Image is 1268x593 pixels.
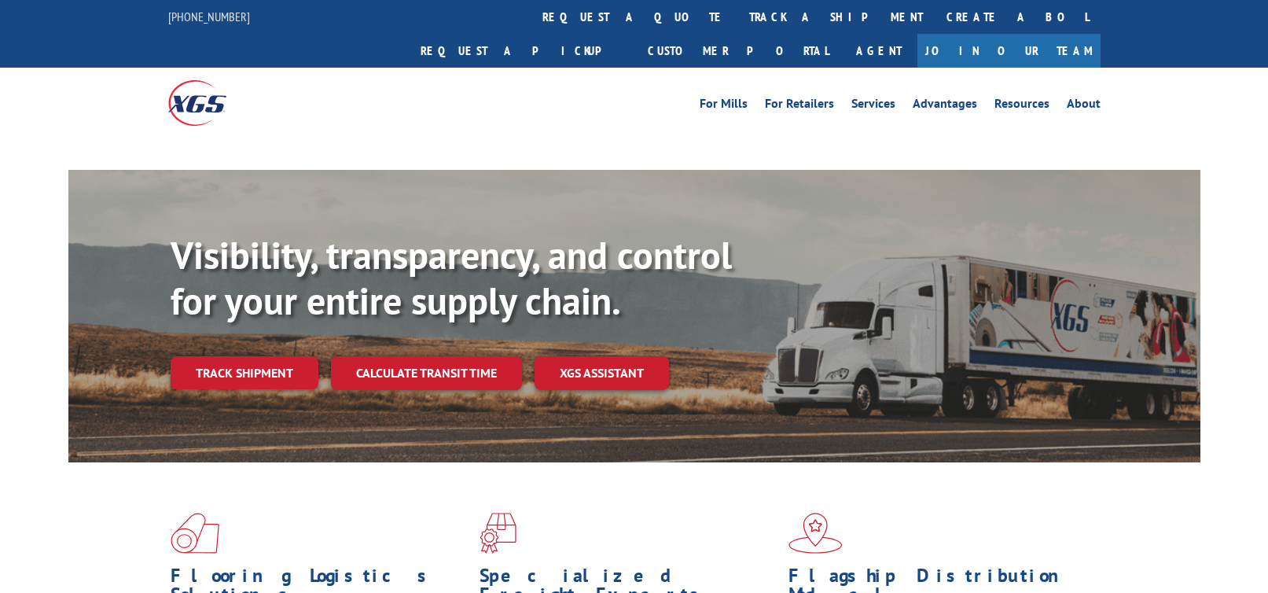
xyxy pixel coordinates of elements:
img: xgs-icon-focused-on-flooring-red [480,513,516,554]
a: For Retailers [765,98,834,115]
a: Calculate transit time [331,356,522,390]
a: Customer Portal [636,34,840,68]
b: Visibility, transparency, and control for your entire supply chain. [171,230,732,325]
a: Agent [840,34,917,68]
img: xgs-icon-flagship-distribution-model-red [788,513,843,554]
img: xgs-icon-total-supply-chain-intelligence-red [171,513,219,554]
a: About [1067,98,1101,115]
a: Join Our Team [917,34,1101,68]
a: [PHONE_NUMBER] [168,9,250,24]
a: Track shipment [171,356,318,389]
a: For Mills [700,98,748,115]
a: Services [851,98,895,115]
a: Resources [994,98,1049,115]
a: Request a pickup [409,34,636,68]
a: XGS ASSISTANT [535,356,669,390]
a: Advantages [913,98,977,115]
